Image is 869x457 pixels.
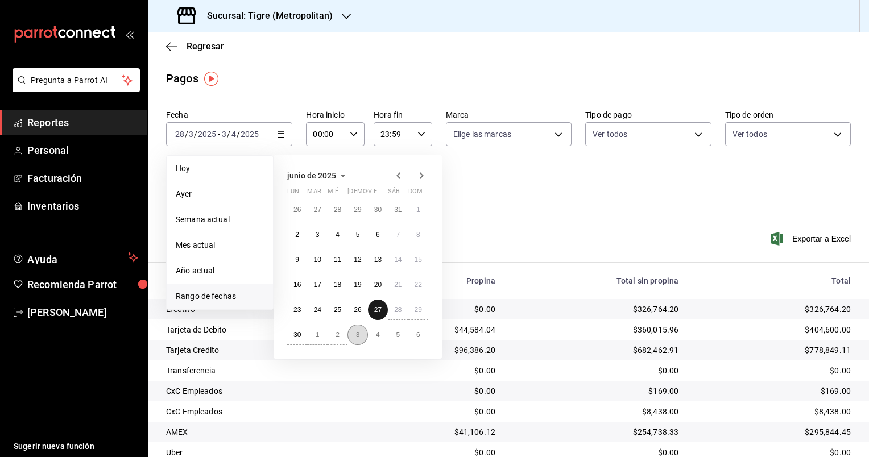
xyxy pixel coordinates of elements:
[514,344,678,356] div: $682,462.91
[287,188,299,200] abbr: lunes
[415,281,422,289] abbr: 22 de junio de 2025
[328,250,347,270] button: 11 de junio de 2025
[27,171,138,186] span: Facturación
[388,200,408,220] button: 31 de mayo de 2025
[237,130,240,139] span: /
[166,365,350,376] div: Transferencia
[415,306,422,314] abbr: 29 de junio de 2025
[354,206,361,214] abbr: 29 de mayo de 2025
[394,281,402,289] abbr: 21 de junio de 2025
[336,231,340,239] abbr: 4 de junio de 2025
[394,206,402,214] abbr: 31 de mayo de 2025
[368,250,388,270] button: 13 de junio de 2025
[585,111,711,119] label: Tipo de pago
[356,231,360,239] abbr: 5 de junio de 2025
[307,325,327,345] button: 1 de julio de 2025
[388,250,408,270] button: 14 de junio de 2025
[347,225,367,245] button: 5 de junio de 2025
[408,250,428,270] button: 15 de junio de 2025
[27,305,138,320] span: [PERSON_NAME]
[374,256,382,264] abbr: 13 de junio de 2025
[218,130,220,139] span: -
[176,265,264,277] span: Año actual
[368,200,388,220] button: 30 de mayo de 2025
[293,306,301,314] abbr: 23 de junio de 2025
[176,163,264,175] span: Hoy
[354,281,361,289] abbr: 19 de junio de 2025
[697,324,851,335] div: $404,600.00
[176,290,264,302] span: Rango de fechas
[14,441,138,452] span: Sugerir nueva función
[368,275,388,295] button: 20 de junio de 2025
[313,206,321,214] abbr: 27 de mayo de 2025
[328,225,347,245] button: 4 de junio de 2025
[388,300,408,320] button: 28 de junio de 2025
[313,256,321,264] abbr: 10 de junio de 2025
[287,325,307,345] button: 30 de junio de 2025
[307,188,321,200] abbr: martes
[374,306,382,314] abbr: 27 de junio de 2025
[166,111,292,119] label: Fecha
[13,68,140,92] button: Pregunta a Parrot AI
[368,406,495,417] div: $0.00
[368,300,388,320] button: 27 de junio de 2025
[514,324,678,335] div: $360,015.96
[416,331,420,339] abbr: 6 de julio de 2025
[408,225,428,245] button: 8 de junio de 2025
[287,300,307,320] button: 23 de junio de 2025
[334,256,341,264] abbr: 11 de junio de 2025
[347,250,367,270] button: 12 de junio de 2025
[725,111,851,119] label: Tipo de orden
[231,130,237,139] input: --
[166,41,224,52] button: Regresar
[408,325,428,345] button: 6 de julio de 2025
[354,256,361,264] abbr: 12 de junio de 2025
[368,426,495,438] div: $41,106.12
[453,128,511,140] span: Elige las marcas
[27,115,138,130] span: Reportes
[27,143,138,158] span: Personal
[697,406,851,417] div: $8,438.00
[166,385,350,397] div: CxC Empleados
[175,130,185,139] input: --
[416,206,420,214] abbr: 1 de junio de 2025
[374,111,432,119] label: Hora fin
[697,276,851,285] div: Total
[306,111,365,119] label: Hora inicio
[388,225,408,245] button: 7 de junio de 2025
[307,200,327,220] button: 27 de mayo de 2025
[313,306,321,314] abbr: 24 de junio de 2025
[166,426,350,438] div: AMEX
[374,281,382,289] abbr: 20 de junio de 2025
[415,256,422,264] abbr: 15 de junio de 2025
[176,239,264,251] span: Mes actual
[307,275,327,295] button: 17 de junio de 2025
[394,256,402,264] abbr: 14 de junio de 2025
[374,206,382,214] abbr: 30 de mayo de 2025
[176,188,264,200] span: Ayer
[408,200,428,220] button: 1 de junio de 2025
[287,200,307,220] button: 26 de mayo de 2025
[733,128,767,140] span: Ver todos
[240,130,259,139] input: ----
[204,72,218,86] button: Tooltip marker
[334,206,341,214] abbr: 28 de mayo de 2025
[328,300,347,320] button: 25 de junio de 2025
[593,128,627,140] span: Ver todos
[368,385,495,397] div: $0.00
[166,406,350,417] div: CxC Empleados
[328,275,347,295] button: 18 de junio de 2025
[408,300,428,320] button: 29 de junio de 2025
[368,188,377,200] abbr: viernes
[166,324,350,335] div: Tarjeta de Debito
[194,130,197,139] span: /
[287,225,307,245] button: 2 de junio de 2025
[27,198,138,214] span: Inventarios
[388,325,408,345] button: 5 de julio de 2025
[697,426,851,438] div: $295,844.45
[408,275,428,295] button: 22 de junio de 2025
[307,300,327,320] button: 24 de junio de 2025
[27,277,138,292] span: Recomienda Parrot
[185,130,188,139] span: /
[125,30,134,39] button: open_drawer_menu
